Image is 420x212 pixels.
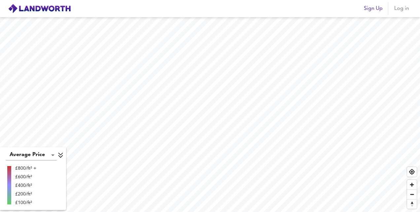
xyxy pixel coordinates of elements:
[361,2,385,15] button: Sign Up
[407,167,417,177] button: Find my location
[391,2,412,15] button: Log in
[8,4,71,14] img: logo
[407,199,417,209] button: Reset bearing to north
[15,191,36,197] div: £200/ft²
[394,4,409,13] span: Log in
[15,199,36,206] div: £100/ft²
[364,4,383,13] span: Sign Up
[15,174,36,180] div: £600/ft²
[407,190,417,199] button: Zoom out
[15,165,36,172] div: £800/ft² +
[407,180,417,190] button: Zoom in
[15,182,36,189] div: £400/ft²
[6,150,57,160] div: Average Price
